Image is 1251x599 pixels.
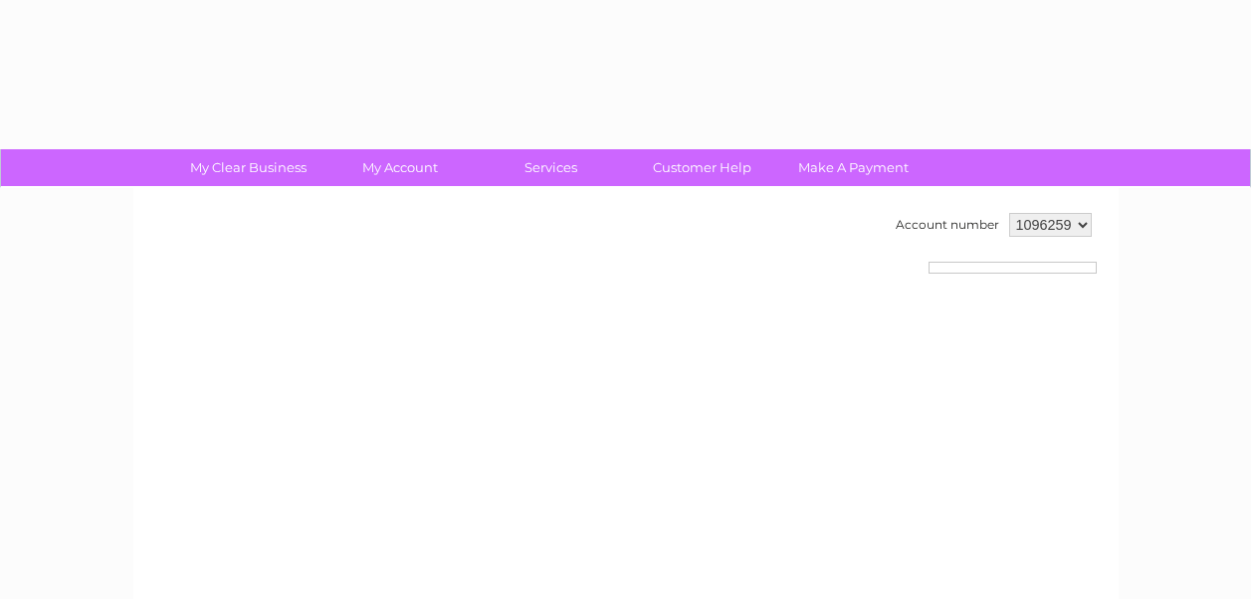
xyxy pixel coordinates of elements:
a: My Clear Business [166,149,330,186]
a: Make A Payment [771,149,936,186]
td: Account number [891,208,1004,242]
a: Customer Help [620,149,784,186]
a: My Account [317,149,482,186]
a: Services [469,149,633,186]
